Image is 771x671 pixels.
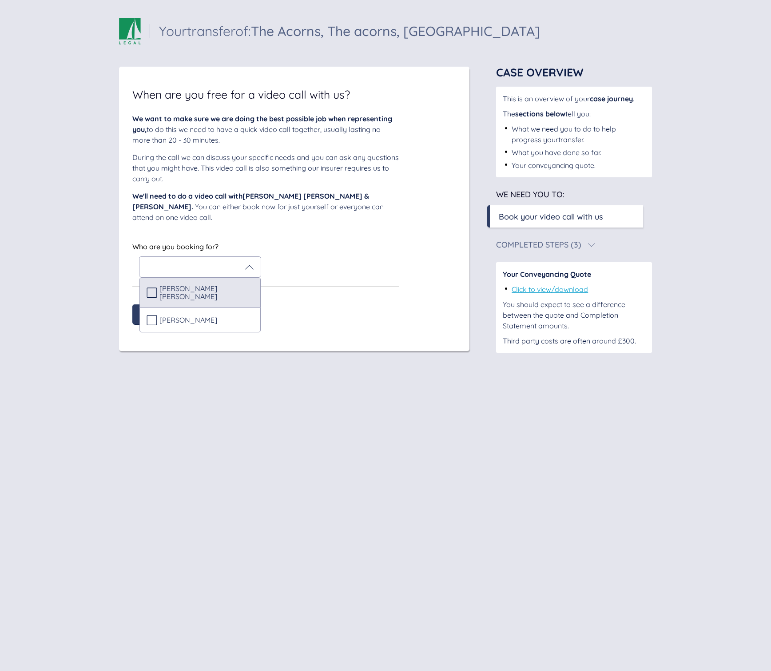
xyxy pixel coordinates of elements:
span: We want to make sure we are doing the best possible job when representing you, [132,114,392,134]
span: sections below [515,109,565,118]
div: Book your video call with us [499,211,603,223]
span: We'll need to do a video call with [PERSON_NAME] [PERSON_NAME] & [PERSON_NAME] . [132,192,369,211]
div: Your conveyancing quote. [512,160,596,171]
div: Third party costs are often around £300. [503,335,645,346]
span: [PERSON_NAME] [PERSON_NAME] [159,284,254,301]
span: When are you free for a video call with us? [132,89,350,100]
div: What we need you to do to help progress your transfer . [512,124,645,145]
div: The tell you: [503,108,645,119]
div: What you have done so far. [512,147,601,158]
span: case journey [590,94,633,103]
div: You should expect to see a difference between the quote and Completion Statement amounts. [503,299,645,331]
span: Who are you booking for? [132,242,219,251]
a: Click to view/download [512,285,588,294]
div: You can either book now for just yourself or everyone can attend on one video call. [132,191,399,223]
div: During the call we can discuss your specific needs and you can ask any questions that you might h... [132,152,399,184]
span: We need you to: [496,189,564,200]
div: This is an overview of your . [503,93,645,104]
span: [PERSON_NAME] [159,316,217,324]
div: to do this we need to have a quick video call together, usually lasting no more than 20 - 30 minu... [132,113,399,145]
span: The Acorns, The acorns, [GEOGRAPHIC_DATA] [251,23,540,40]
div: Your transfer of: [159,24,540,38]
span: Your Conveyancing Quote [503,270,591,279]
div: Completed Steps (3) [496,241,581,249]
span: Case Overview [496,65,584,79]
